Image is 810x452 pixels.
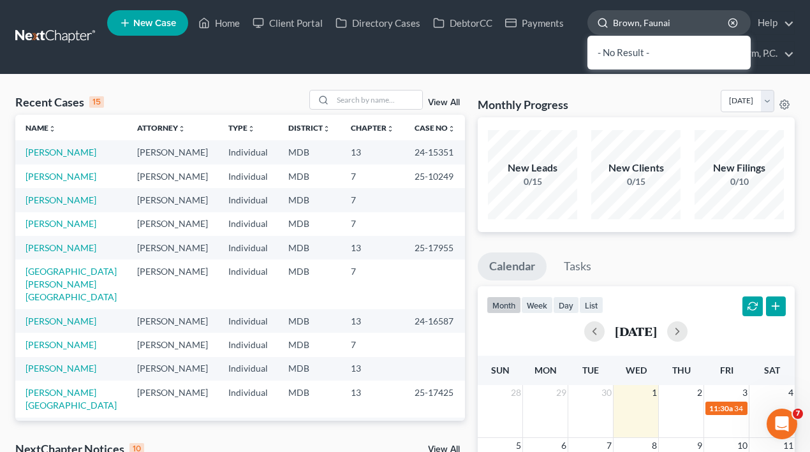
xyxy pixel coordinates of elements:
[137,123,186,133] a: Attorneyunfold_more
[651,385,658,400] span: 1
[26,194,96,205] a: [PERSON_NAME]
[192,11,246,34] a: Home
[218,309,278,333] td: Individual
[613,11,730,34] input: Search by name...
[672,365,691,375] span: Thu
[218,212,278,236] td: Individual
[341,140,404,164] td: 13
[720,365,733,375] span: Fri
[26,171,96,182] a: [PERSON_NAME]
[637,42,794,65] a: [PERSON_NAME] Law Firm, P.C.
[341,333,404,356] td: 7
[341,418,404,441] td: 13
[26,147,96,157] a: [PERSON_NAME]
[218,140,278,164] td: Individual
[278,357,341,381] td: MDB
[751,11,794,34] a: Help
[741,385,749,400] span: 3
[133,18,176,28] span: New Case
[591,161,681,175] div: New Clients
[278,236,341,259] td: MDB
[278,188,341,212] td: MDB
[48,125,56,133] i: unfold_more
[329,11,427,34] a: Directory Cases
[247,125,255,133] i: unfold_more
[278,333,341,356] td: MDB
[767,409,797,439] iframe: Intercom live chat
[127,381,218,417] td: [PERSON_NAME]
[341,357,404,381] td: 13
[553,296,579,314] button: day
[278,140,341,164] td: MDB
[626,365,647,375] span: Wed
[218,418,278,441] td: Individual
[521,296,553,314] button: week
[415,123,455,133] a: Case Nounfold_more
[127,309,218,333] td: [PERSON_NAME]
[579,296,603,314] button: list
[218,236,278,259] td: Individual
[341,188,404,212] td: 7
[534,365,557,375] span: Mon
[218,259,278,309] td: Individual
[427,11,499,34] a: DebtorCC
[127,188,218,212] td: [PERSON_NAME]
[341,236,404,259] td: 13
[218,357,278,381] td: Individual
[218,381,278,417] td: Individual
[448,125,455,133] i: unfold_more
[127,236,218,259] td: [PERSON_NAME]
[764,365,780,375] span: Sat
[228,123,255,133] a: Typeunfold_more
[696,385,703,400] span: 2
[615,324,657,338] h2: [DATE]
[333,91,422,109] input: Search by name...
[218,188,278,212] td: Individual
[127,333,218,356] td: [PERSON_NAME]
[15,94,104,110] div: Recent Cases
[278,212,341,236] td: MDB
[26,339,96,350] a: [PERSON_NAME]
[26,218,96,229] a: [PERSON_NAME]
[600,385,613,400] span: 30
[695,175,784,188] div: 0/10
[323,125,330,133] i: unfold_more
[351,123,394,133] a: Chapterunfold_more
[127,164,218,188] td: [PERSON_NAME]
[288,123,330,133] a: Districtunfold_more
[26,387,117,411] a: [PERSON_NAME][GEOGRAPHIC_DATA]
[26,123,56,133] a: Nameunfold_more
[387,125,394,133] i: unfold_more
[341,212,404,236] td: 7
[404,140,466,164] td: 24-15351
[26,242,96,253] a: [PERSON_NAME]
[278,418,341,441] td: MDB
[26,316,96,326] a: [PERSON_NAME]
[793,409,803,419] span: 7
[278,381,341,417] td: MDB
[488,161,577,175] div: New Leads
[582,365,599,375] span: Tue
[341,309,404,333] td: 13
[127,357,218,381] td: [PERSON_NAME]
[510,385,522,400] span: 28
[341,164,404,188] td: 7
[428,98,460,107] a: View All
[787,385,795,400] span: 4
[709,404,733,413] span: 11:30a
[26,266,117,302] a: [GEOGRAPHIC_DATA][PERSON_NAME][GEOGRAPHIC_DATA]
[218,333,278,356] td: Individual
[695,161,784,175] div: New Filings
[178,125,186,133] i: unfold_more
[127,140,218,164] td: [PERSON_NAME]
[341,381,404,417] td: 13
[478,252,547,281] a: Calendar
[555,385,568,400] span: 29
[478,97,568,112] h3: Monthly Progress
[278,309,341,333] td: MDB
[127,212,218,236] td: [PERSON_NAME]
[404,418,466,441] td: 25-18524
[26,363,96,374] a: [PERSON_NAME]
[487,296,521,314] button: month
[404,309,466,333] td: 24-16587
